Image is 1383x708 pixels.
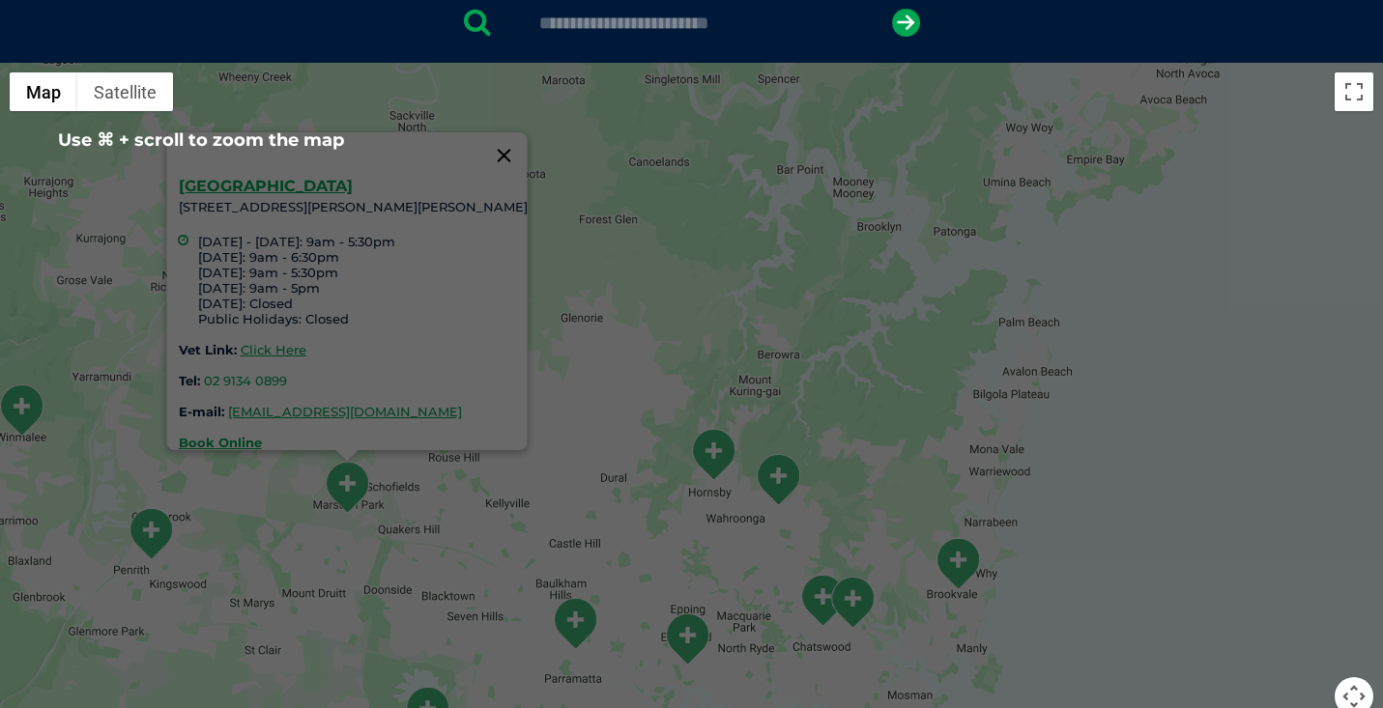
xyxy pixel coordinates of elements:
div: Marsden Park [323,461,371,514]
button: Toggle fullscreen view [1335,72,1373,111]
button: Show satellite imagery [77,72,173,111]
button: Show street map [10,72,77,111]
div: Penrith Coreen Avenue [127,507,175,560]
strong: E-mail: [178,404,223,419]
div: West Ryde Veterinary Clinic [663,612,711,666]
a: [EMAIL_ADDRESS][DOMAIN_NAME] [227,404,461,419]
div: [STREET_ADDRESS][PERSON_NAME][PERSON_NAME] [178,179,527,450]
div: Ku-ring-gai [754,453,802,506]
div: Chatswood [828,576,877,629]
a: Click Here [240,342,305,357]
a: Book Online [178,435,261,450]
div: Brookvale [934,537,982,590]
a: [GEOGRAPHIC_DATA] [178,177,352,195]
button: Close [480,132,527,179]
strong: Tel: [178,373,199,388]
div: Hornsby [689,428,737,481]
div: North Parramatta [551,597,599,650]
strong: Vet Link: [178,342,236,357]
div: Roseville [798,574,847,627]
a: 02 9134 0899 [203,373,286,388]
li: [DATE] - [DATE]: 9am - 5:30pm [DATE]: 9am - 6:30pm [DATE]: 9am - 5:30pm [DATE]: 9am - 5pm [DATE]:... [197,234,527,326]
